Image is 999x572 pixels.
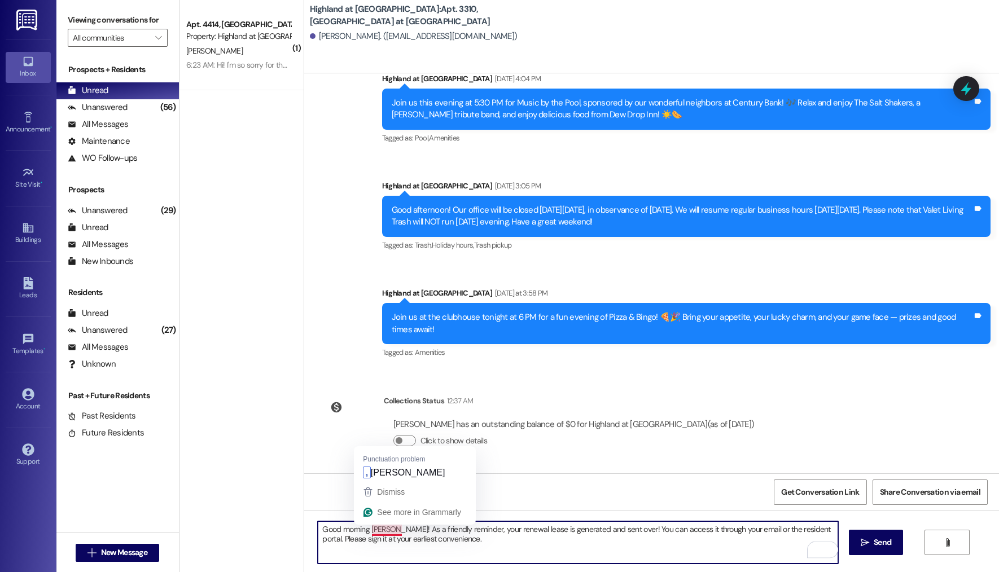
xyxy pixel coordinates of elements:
button: Share Conversation via email [873,479,988,505]
span: Amenities [429,133,459,143]
a: Inbox [6,52,51,82]
div: Unknown [68,358,116,370]
div: Highland at [GEOGRAPHIC_DATA] [382,73,991,89]
textarea: To enrich screen reader interactions, please activate Accessibility in Grammarly extension settings [318,521,838,564]
span: Trash , [415,240,432,250]
div: Future Residents [68,427,144,439]
a: Leads [6,274,51,304]
div: (27) [159,322,179,339]
label: Click to show details [420,435,487,447]
div: Unread [68,307,108,319]
div: Property: Highland at [GEOGRAPHIC_DATA] [186,30,291,42]
div: (29) [158,202,179,219]
button: Send [849,530,904,555]
span: Amenities [415,347,445,357]
i:  [861,538,869,547]
div: Highland at [GEOGRAPHIC_DATA] [382,180,991,196]
span: • [50,124,52,131]
div: (56) [157,99,179,116]
div: Past + Future Residents [56,390,179,402]
div: Maintenance [68,135,130,147]
i:  [155,33,161,42]
div: Tagged as: [382,344,991,360]
div: [PERSON_NAME]. ([EMAIL_ADDRESS][DOMAIN_NAME]) [310,30,518,42]
a: Site Visit • [6,163,51,193]
div: Tagged as: [382,130,991,146]
button: Get Conversation Link [774,479,866,505]
div: Unanswered [68,205,128,217]
div: 6:23 AM: Hi! I'm so sorry for the delay in my response! I think I arrived around 2:15 on 9/10 and... [186,60,586,70]
span: Get Conversation Link [781,486,859,498]
span: Send [874,536,891,548]
span: Holiday hours , [432,240,474,250]
div: 12:37 AM [444,395,474,407]
span: New Message [101,547,147,558]
span: • [41,179,42,187]
div: Prospects + Residents [56,64,179,76]
span: Pool , [415,133,430,143]
div: All Messages [68,239,128,250]
div: Unanswered [68,102,128,113]
b: Highland at [GEOGRAPHIC_DATA]: Apt. 3310, [GEOGRAPHIC_DATA] at [GEOGRAPHIC_DATA] [310,3,536,28]
div: Unread [68,85,108,96]
div: Prospects [56,184,179,196]
div: Join us this evening at 5:30 PM for Music by the Pool, sponsored by our wonderful neighbors at Ce... [392,97,972,121]
div: WO Follow-ups [68,152,137,164]
div: [DATE] at 3:58 PM [492,287,548,299]
div: All Messages [68,341,128,353]
span: Trash pickup [474,240,512,250]
i:  [87,548,96,557]
div: [DATE] 4:04 PM [492,73,541,85]
span: [PERSON_NAME] [186,46,243,56]
a: Support [6,440,51,470]
span: Share Conversation via email [880,486,980,498]
span: • [43,345,45,353]
div: Unanswered [68,324,128,336]
input: All communities [73,29,150,47]
a: Templates • [6,329,51,360]
div: [DATE] 3:05 PM [492,180,541,192]
button: New Message [76,544,159,562]
div: Apt. 4414, [GEOGRAPHIC_DATA] at [GEOGRAPHIC_DATA] [186,19,291,30]
a: Buildings [6,218,51,249]
div: Past Residents [68,410,136,422]
div: New Inbounds [68,256,133,267]
label: Viewing conversations for [68,11,168,29]
div: Join us at the clubhouse tonight at 6 PM for a fun evening of Pizza & Bingo! 🍕🎉 Bring your appeti... [392,311,972,336]
div: Unread [68,222,108,234]
i:  [943,538,952,547]
div: Tagged as: [382,237,991,253]
div: Residents [56,287,179,298]
div: [PERSON_NAME] has an outstanding balance of $0 for Highland at [GEOGRAPHIC_DATA] (as of [DATE]) [393,419,755,430]
img: ResiDesk Logo [16,10,40,30]
div: Good afternoon! Our office will be closed [DATE][DATE], in observance of [DATE]. We will resume r... [392,204,972,228]
a: Account [6,385,51,415]
div: Collections Status [384,395,444,407]
div: Highland at [GEOGRAPHIC_DATA] [382,287,991,303]
div: All Messages [68,118,128,130]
